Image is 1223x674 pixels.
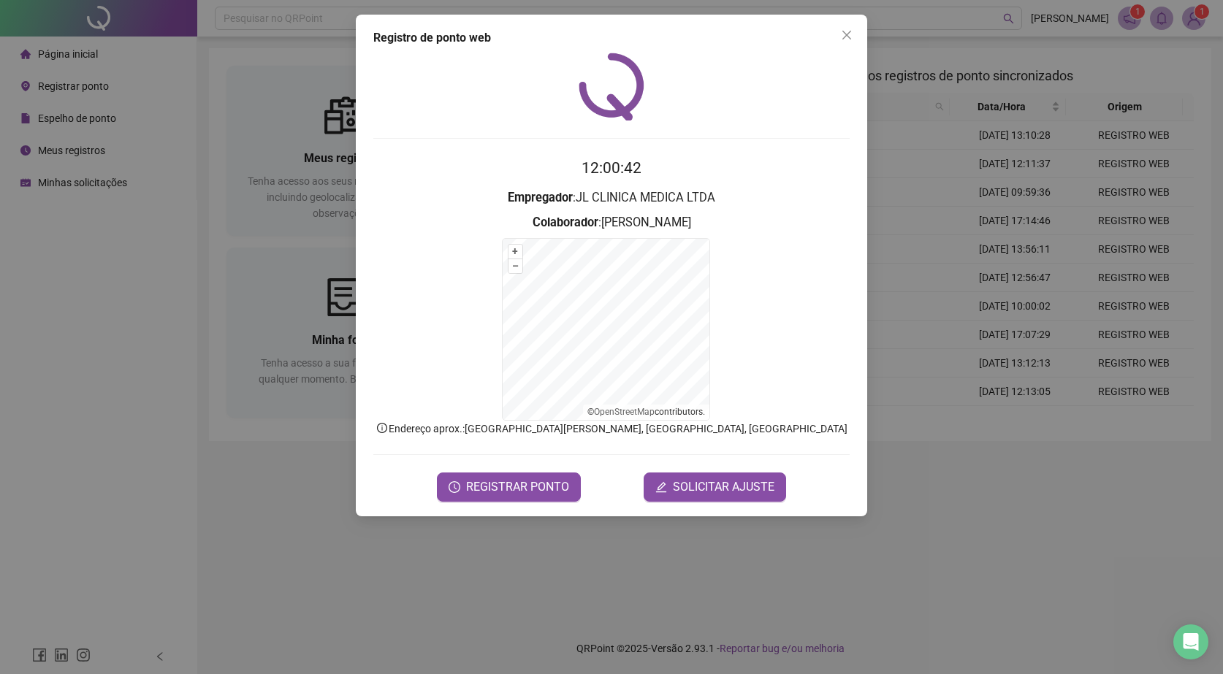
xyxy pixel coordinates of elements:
[508,245,522,259] button: +
[373,188,850,207] h3: : JL CLINICA MEDICA LTDA
[644,472,786,502] button: editSOLICITAR AJUSTE
[466,478,569,496] span: REGISTRAR PONTO
[373,29,850,47] div: Registro de ponto web
[835,23,858,47] button: Close
[594,407,655,417] a: OpenStreetMap
[579,53,644,120] img: QRPoint
[673,478,774,496] span: SOLICITAR AJUSTE
[376,421,389,434] span: info-circle
[1173,624,1208,659] div: Open Intercom Messenger
[508,259,522,273] button: –
[437,472,581,502] button: REGISTRAR PONTO
[587,407,705,417] li: © contributors.
[449,481,460,493] span: clock-circle
[841,29,853,41] span: close
[582,159,641,177] time: 12:00:42
[373,213,850,232] h3: : [PERSON_NAME]
[533,215,598,229] strong: Colaborador
[508,191,573,204] strong: Empregador
[373,421,850,437] p: Endereço aprox. : [GEOGRAPHIC_DATA][PERSON_NAME], [GEOGRAPHIC_DATA], [GEOGRAPHIC_DATA]
[655,481,667,493] span: edit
